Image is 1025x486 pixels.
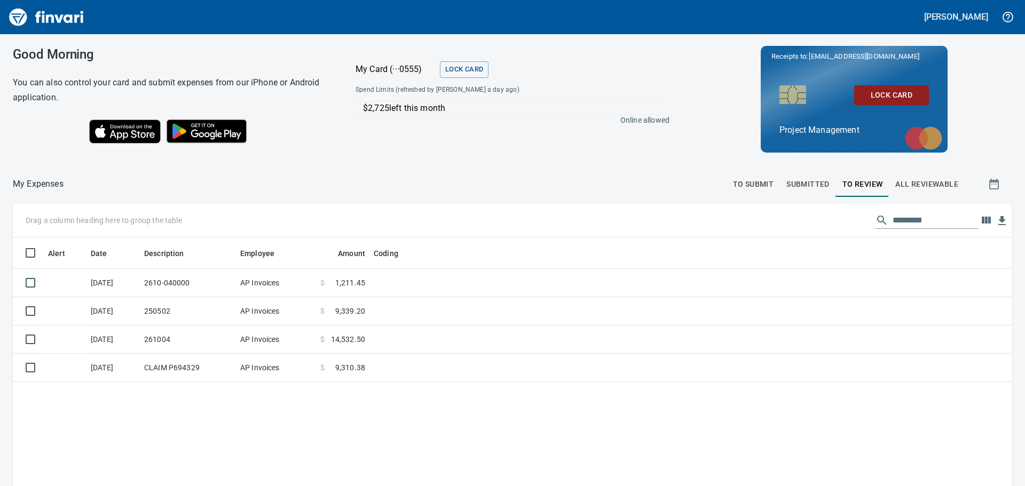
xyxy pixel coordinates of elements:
[144,247,198,260] span: Description
[347,115,669,125] p: Online allowed
[978,212,994,228] button: Choose columns to display
[771,51,937,62] p: Receipts to:
[978,171,1012,197] button: Show transactions within a particular date range
[900,121,948,155] img: mastercard.svg
[331,334,365,345] span: 14,532.50
[91,247,121,260] span: Date
[240,247,274,260] span: Employee
[13,178,64,190] p: My Expenses
[320,362,325,373] span: $
[161,114,253,149] img: Get it on Google Play
[863,89,920,102] span: Lock Card
[86,269,140,297] td: [DATE]
[86,297,140,325] td: [DATE]
[86,325,140,354] td: [DATE]
[445,63,483,76] span: Lock Card
[363,102,664,115] p: $2,725 left this month
[13,47,329,62] h3: Good Morning
[994,213,1010,229] button: Download table
[356,63,436,76] p: My Card (···0555)
[921,9,991,25] button: [PERSON_NAME]
[236,354,316,382] td: AP Invoices
[13,178,64,190] nav: breadcrumb
[48,247,79,260] span: Alert
[240,247,288,260] span: Employee
[320,277,325,288] span: $
[335,306,365,316] span: 9,339.20
[335,362,365,373] span: 9,310.38
[924,11,988,22] h5: [PERSON_NAME]
[356,85,593,95] span: Spend Limits (refreshed by [PERSON_NAME] a day ago)
[320,306,325,316] span: $
[86,354,140,382] td: [DATE]
[895,178,958,191] span: All Reviewable
[320,334,325,345] span: $
[779,124,929,137] p: Project Management
[236,325,316,354] td: AP Invoices
[89,119,161,144] img: Download on the App Store
[808,51,920,61] span: [EMAIL_ADDRESS][DOMAIN_NAME]
[374,247,412,260] span: Coding
[324,247,365,260] span: Amount
[140,325,236,354] td: 261004
[338,247,365,260] span: Amount
[236,297,316,325] td: AP Invoices
[733,178,774,191] span: To Submit
[91,247,107,260] span: Date
[13,75,329,105] h6: You can also control your card and submit expenses from our iPhone or Android application.
[374,247,398,260] span: Coding
[236,269,316,297] td: AP Invoices
[140,269,236,297] td: 2610-040000
[144,247,184,260] span: Description
[48,247,65,260] span: Alert
[440,61,488,78] button: Lock Card
[842,178,883,191] span: To Review
[140,297,236,325] td: 250502
[26,215,182,226] p: Drag a column heading here to group the table
[335,277,365,288] span: 1,211.45
[6,4,86,30] img: Finvari
[140,354,236,382] td: CLAIM P694329
[854,85,929,105] button: Lock Card
[786,178,830,191] span: Submitted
